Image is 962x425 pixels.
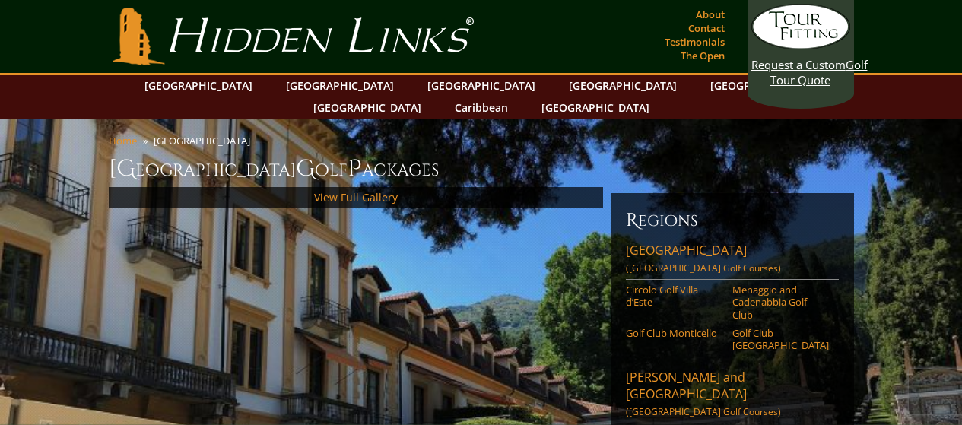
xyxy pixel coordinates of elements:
[109,134,137,147] a: Home
[751,57,846,72] span: Request a Custom
[626,327,722,339] a: Golf Club Monticello
[109,154,854,184] h1: [GEOGRAPHIC_DATA] olf ackages
[677,45,729,66] a: The Open
[306,97,429,119] a: [GEOGRAPHIC_DATA]
[661,31,729,52] a: Testimonials
[278,75,402,97] a: [GEOGRAPHIC_DATA]
[348,154,362,184] span: P
[314,190,398,205] a: View Full Gallery
[732,327,829,352] a: Golf Club [GEOGRAPHIC_DATA]
[684,17,729,39] a: Contact
[703,75,826,97] a: [GEOGRAPHIC_DATA]
[534,97,657,119] a: [GEOGRAPHIC_DATA]
[732,284,829,321] a: Menaggio and Cadenabbia Golf Club
[626,405,781,418] span: ([GEOGRAPHIC_DATA] Golf Courses)
[154,134,256,147] li: [GEOGRAPHIC_DATA]
[420,75,543,97] a: [GEOGRAPHIC_DATA]
[626,262,781,274] span: ([GEOGRAPHIC_DATA] Golf Courses)
[626,242,839,280] a: [GEOGRAPHIC_DATA]([GEOGRAPHIC_DATA] Golf Courses)
[296,154,315,184] span: G
[626,208,839,233] h6: Regions
[137,75,260,97] a: [GEOGRAPHIC_DATA]
[447,97,516,119] a: Caribbean
[692,4,729,25] a: About
[626,369,839,423] a: [PERSON_NAME] and [GEOGRAPHIC_DATA]([GEOGRAPHIC_DATA] Golf Courses)
[626,284,722,309] a: Circolo Golf Villa d’Este
[751,4,850,87] a: Request a CustomGolf Tour Quote
[561,75,684,97] a: [GEOGRAPHIC_DATA]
